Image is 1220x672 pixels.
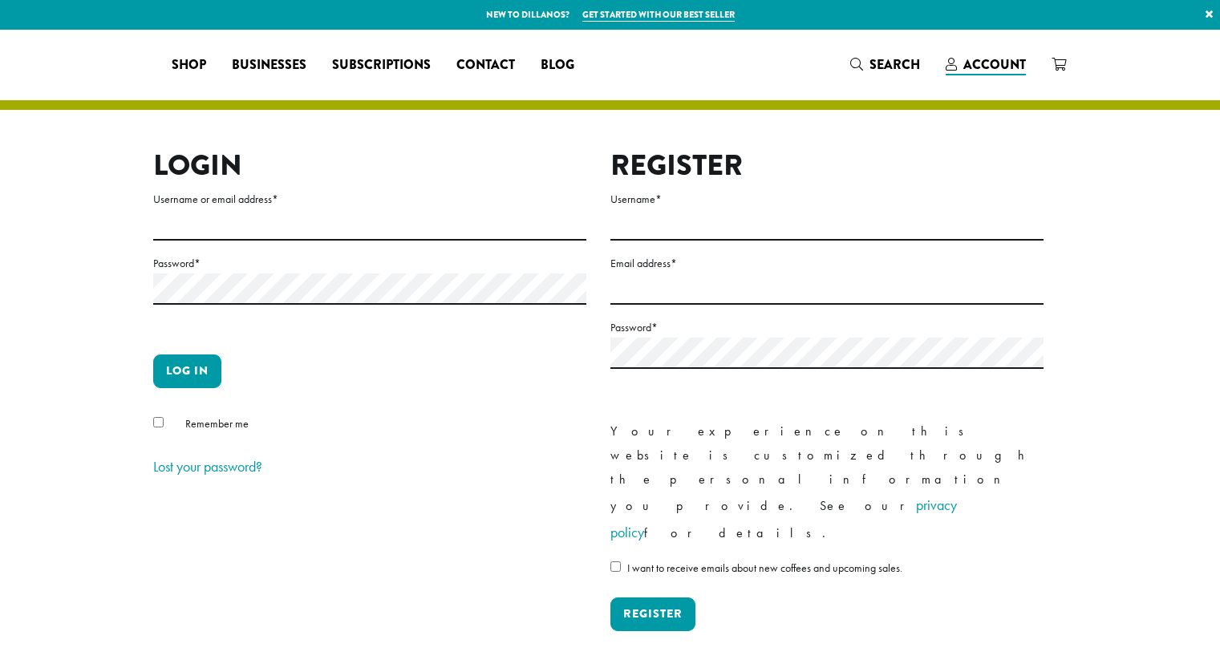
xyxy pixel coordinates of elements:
p: Your experience on this website is customized through the personal information you provide. See o... [610,419,1044,546]
label: Email address [610,253,1044,273]
span: Blog [541,55,574,75]
a: privacy policy [610,496,957,541]
span: Search [869,55,920,74]
label: Username or email address [153,189,586,209]
span: Businesses [232,55,306,75]
a: Get started with our best seller [582,8,735,22]
button: Log in [153,354,221,388]
h2: Login [153,148,586,183]
a: Search [837,51,933,78]
label: Username [610,189,1044,209]
label: Password [153,253,586,273]
span: Contact [456,55,515,75]
span: I want to receive emails about new coffees and upcoming sales. [627,561,902,575]
span: Subscriptions [332,55,431,75]
span: Shop [172,55,206,75]
a: Lost your password? [153,457,262,476]
span: Account [963,55,1026,74]
input: I want to receive emails about new coffees and upcoming sales. [610,561,621,572]
button: Register [610,597,695,631]
span: Remember me [185,416,249,431]
a: Shop [159,52,219,78]
label: Password [610,318,1044,338]
h2: Register [610,148,1044,183]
